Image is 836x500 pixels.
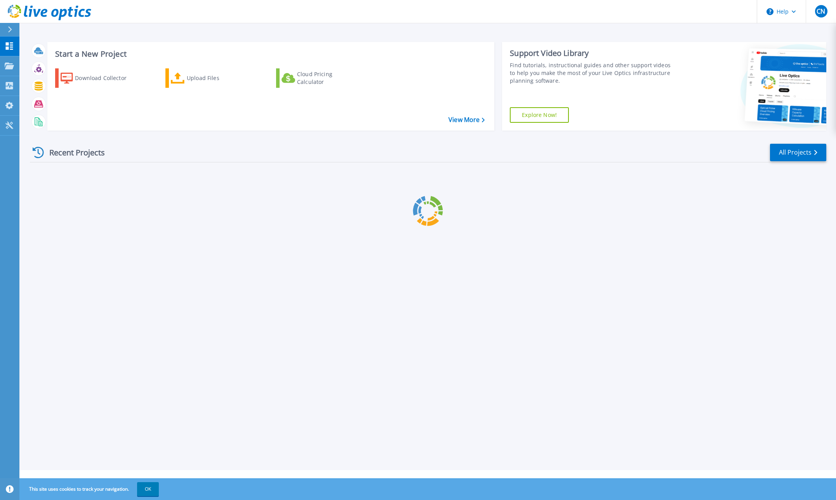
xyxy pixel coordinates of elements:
a: Explore Now! [510,107,569,123]
div: Find tutorials, instructional guides and other support videos to help you make the most of your L... [510,61,676,85]
a: All Projects [770,144,826,161]
a: View More [448,116,485,124]
span: CN [817,8,825,14]
div: Cloud Pricing Calculator [297,70,359,86]
a: Upload Files [165,68,252,88]
div: Support Video Library [510,48,676,58]
div: Download Collector [75,70,137,86]
button: OK [137,482,159,496]
div: Upload Files [187,70,249,86]
a: Download Collector [55,68,142,88]
a: Cloud Pricing Calculator [276,68,363,88]
h3: Start a New Project [55,50,484,58]
span: This site uses cookies to track your navigation. [21,482,159,496]
div: Recent Projects [30,143,115,162]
